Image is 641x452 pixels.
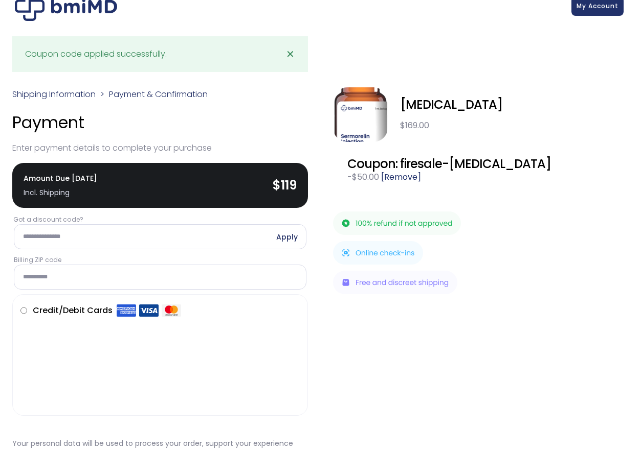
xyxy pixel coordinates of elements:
[333,211,461,235] img: 100% refund if not approved
[18,317,298,394] iframe: Secure payment input frame
[24,185,97,200] div: Incl. Shipping
[381,171,421,183] a: Remove firesale-sermorelin coupon
[14,255,306,265] label: Billing ZIP code
[347,157,614,171] div: Coupon: firesale-[MEDICAL_DATA]
[333,87,388,142] img: Sermorelin
[400,120,405,131] span: $
[352,171,379,183] span: 50.00
[162,304,181,317] img: Mastercard
[333,271,457,294] img: Free and discreet shipping
[13,215,307,224] label: Got a discount code?
[100,88,104,100] span: >
[347,171,614,183] div: -
[12,88,96,100] a: Shipping Information
[12,112,308,133] h4: Payment
[12,141,308,155] p: Enter payment details to complete your purchase
[400,98,629,112] div: [MEDICAL_DATA]
[286,47,295,61] span: ✕
[273,177,297,194] bdi: 119
[276,232,298,242] a: Apply
[273,177,281,194] span: $
[400,120,429,131] bdi: 169.00
[117,304,136,317] img: Amex
[25,47,167,61] div: Coupon code applied successfully.
[577,2,618,10] span: My Account
[280,44,300,64] a: ✕
[109,88,208,100] span: Payment & Confirmation
[139,304,159,317] img: Visa
[352,171,357,183] span: $
[33,302,181,319] label: Credit/Debit Cards
[333,241,423,265] img: Online check-ins
[24,171,97,200] span: Amount Due [DATE]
